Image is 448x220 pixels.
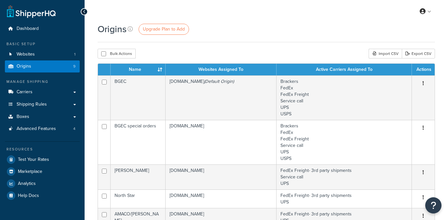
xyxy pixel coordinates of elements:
[7,5,56,18] a: ShipperHQ Home
[166,64,277,75] th: Websites Assigned To
[277,189,412,208] td: FedEx Freight- 3rd party shipments UPS
[166,164,277,189] td: [DOMAIN_NAME]
[139,24,189,35] a: Upgrade Plan to Add
[425,197,441,214] button: Open Resource Center
[5,147,80,152] div: Resources
[17,126,56,132] span: Advanced Features
[5,48,80,60] li: Websites
[277,75,412,120] td: Brackers FedEx FedEx Freight Service call UPS USPS
[5,86,80,98] a: Carriers
[277,64,412,75] th: Active Carriers Assigned To
[17,89,33,95] span: Carriers
[277,164,412,189] td: FedEx Freight- 3rd party shipments Service call UPS
[204,78,234,85] i: (Default Origin)
[18,181,36,187] span: Analytics
[74,52,75,57] span: 1
[18,157,49,162] span: Test Your Rates
[18,193,39,199] span: Help Docs
[111,64,166,75] th: Name : activate to sort column ascending
[5,23,80,35] a: Dashboard
[98,49,136,58] button: Bulk Actions
[73,64,75,69] span: 9
[143,26,185,32] span: Upgrade Plan to Add
[111,164,166,189] td: [PERSON_NAME]
[73,126,75,132] span: 4
[17,114,29,120] span: Boxes
[5,178,80,189] a: Analytics
[5,98,80,110] a: Shipping Rules
[5,41,80,47] div: Basic Setup
[166,75,277,120] td: [DOMAIN_NAME]
[5,154,80,165] a: Test Your Rates
[412,64,435,75] th: Actions
[5,190,80,201] a: Help Docs
[17,52,35,57] span: Websites
[98,23,127,35] h1: Origins
[369,49,402,58] div: Import CSV
[111,189,166,208] td: North Star
[166,120,277,164] td: [DOMAIN_NAME]
[111,75,166,120] td: BGEC
[5,60,80,72] li: Origins
[5,48,80,60] a: Websites 1
[166,189,277,208] td: [DOMAIN_NAME]
[5,79,80,84] div: Manage Shipping
[17,64,31,69] span: Origins
[277,120,412,164] td: Brackers FedEx FedEx Freight Service call UPS USPS
[17,26,39,32] span: Dashboard
[17,102,47,107] span: Shipping Rules
[5,166,80,177] a: Marketplace
[402,49,435,58] a: Export CSV
[5,60,80,72] a: Origins 9
[18,169,42,175] span: Marketplace
[5,123,80,135] li: Advanced Features
[5,111,80,123] a: Boxes
[111,120,166,164] td: BGEC special orders
[5,123,80,135] a: Advanced Features 4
